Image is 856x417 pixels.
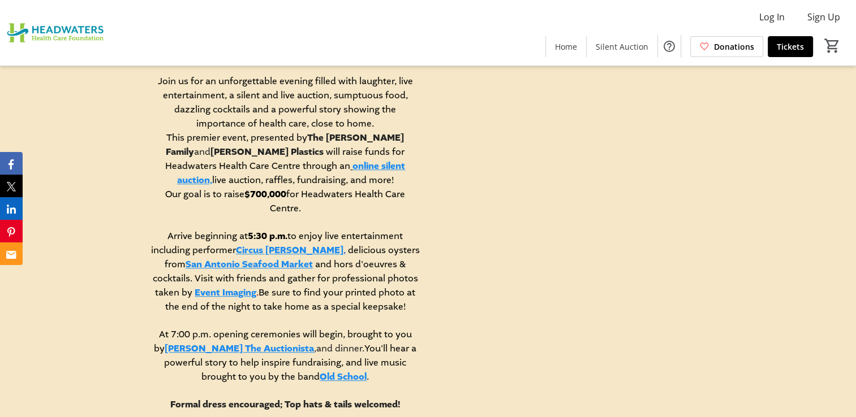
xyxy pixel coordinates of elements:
[165,342,314,355] a: [PERSON_NAME] The Auctionista
[236,244,343,257] a: Circus [PERSON_NAME]
[362,342,364,354] span: .
[194,146,210,158] span: and
[555,41,577,53] span: Home
[587,36,657,57] a: Silent Auction
[165,188,244,200] span: Our goal is to raise
[212,174,394,186] span: live auction, raffles, fundraising, and more!
[158,75,413,129] span: Join us for an unforgettable evening filled with laughter, live entertainment, a silent and live ...
[195,286,256,299] a: Event Imaging
[153,258,418,298] span: and hors d'oeuvres & cocktails. Visit with friends and gather for professional photos taken by
[759,10,785,24] span: Log In
[714,41,754,53] span: Donations
[244,188,286,201] strong: $700,000
[690,36,763,57] a: Donations
[768,36,813,57] a: Tickets
[186,258,313,271] a: San Antonio Seafood Market
[248,230,287,242] strong: 5:30 p.m.
[822,36,842,56] button: Cart
[777,41,804,53] span: Tickets
[658,35,681,58] button: Help
[167,230,248,242] span: Arrive beginning at
[367,371,369,383] span: .
[798,8,849,26] button: Sign Up
[807,10,840,24] span: Sign Up
[314,342,316,354] span: ,
[320,371,367,383] a: Old School
[164,342,416,383] span: You'll hear a powerful story to help inspire fundraising, and live music brought to you by the band
[7,5,107,61] img: Headwaters Health Care Foundation's Logo
[316,342,362,354] span: and dinner
[256,286,259,298] span: .
[546,36,586,57] a: Home
[170,398,401,411] strong: Formal dress encouraged; Top hats & tails welcomed!
[210,146,324,158] strong: [PERSON_NAME] Plastics
[750,8,794,26] button: Log In
[154,328,412,354] span: At 7:00 p.m. opening ceremonies will begin, brought to you by
[165,286,416,312] span: Be sure to find your printed photo at the end of the night to take home as a special keepsake!
[166,132,307,144] span: This premier event, presented by
[596,41,648,53] span: Silent Auction
[343,244,346,256] span: ,
[270,188,406,214] span: for Headwaters Health Care Centre.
